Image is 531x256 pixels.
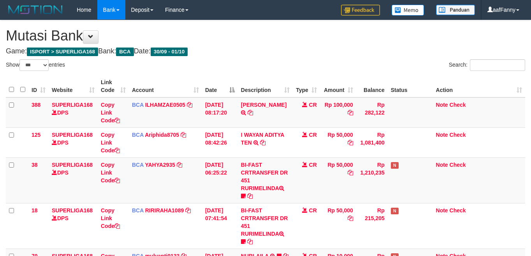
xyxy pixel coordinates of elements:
a: Copy BI-FAST CRTRANSFER DR 451 RURIMELINDA to clipboard [247,238,253,245]
span: ISPORT > SUPERLIGA168 [27,48,98,56]
label: Search: [449,59,525,71]
span: CR [309,132,317,138]
a: Check [450,102,466,108]
span: 18 [32,207,38,214]
a: Note [436,162,448,168]
td: DPS [49,127,98,157]
img: MOTION_logo.png [6,4,65,16]
td: [DATE] 08:17:20 [202,97,238,128]
a: Copy Link Code [101,102,120,124]
a: Ariphida8705 [145,132,179,138]
span: BCA [132,162,144,168]
span: BCA [132,132,144,138]
img: panduan.png [436,5,475,15]
th: Status [388,75,433,97]
a: Copy NANA SUDIARNA to clipboard [248,109,253,116]
a: Copy Rp 50,000 to clipboard [348,139,353,146]
a: SUPERLIGA168 [52,162,93,168]
td: [DATE] 08:42:26 [202,127,238,157]
th: Balance [356,75,388,97]
span: Has Note [391,162,399,169]
td: Rp 50,000 [320,127,356,157]
th: Link Code: activate to sort column ascending [98,75,129,97]
a: SUPERLIGA168 [52,207,93,214]
a: Copy BI-FAST CRTRANSFER DR 451 RURIMELINDA to clipboard [247,193,253,199]
span: CR [309,207,317,214]
td: Rp 100,000 [320,97,356,128]
input: Search: [470,59,525,71]
a: Copy Rp 100,000 to clipboard [348,109,353,116]
td: Rp 1,210,235 [356,157,388,203]
span: BCA [132,207,144,214]
span: 38 [32,162,38,168]
a: Note [436,207,448,214]
th: Description: activate to sort column ascending [238,75,293,97]
a: SUPERLIGA168 [52,102,93,108]
a: [PERSON_NAME] [241,102,287,108]
span: BCA [132,102,144,108]
a: Copy Ariphida8705 to clipboard [181,132,186,138]
td: Rp 50,000 [320,203,356,249]
td: DPS [49,97,98,128]
th: Website: activate to sort column ascending [49,75,98,97]
a: SUPERLIGA168 [52,132,93,138]
img: Feedback.jpg [341,5,380,16]
a: Copy I WAYAN ADITYA TEN to clipboard [260,139,265,146]
a: Copy Rp 50,000 to clipboard [348,215,353,221]
a: Note [436,102,448,108]
a: Check [450,162,466,168]
th: Date: activate to sort column descending [202,75,238,97]
td: DPS [49,157,98,203]
span: CR [309,102,317,108]
td: [DATE] 07:41:54 [202,203,238,249]
a: Check [450,132,466,138]
a: YAHYA2935 [145,162,175,168]
h1: Mutasi Bank [6,28,525,44]
span: 30/09 - 01/10 [151,48,188,56]
td: BI-FAST CRTRANSFER DR 451 RURIMELINDA [238,203,293,249]
td: Rp 215,205 [356,203,388,249]
td: Rp 1,081,400 [356,127,388,157]
span: CR [309,162,317,168]
th: Action: activate to sort column ascending [433,75,525,97]
a: Copy Link Code [101,132,120,154]
span: 125 [32,132,40,138]
td: [DATE] 06:25:22 [202,157,238,203]
span: 388 [32,102,40,108]
img: Button%20Memo.svg [392,5,424,16]
th: ID: activate to sort column ascending [28,75,49,97]
th: Account: activate to sort column ascending [129,75,202,97]
td: Rp 282,122 [356,97,388,128]
a: Copy Rp 50,000 to clipboard [348,169,353,176]
span: BCA [116,48,134,56]
a: Copy RIRIRAHA1089 to clipboard [185,207,191,214]
a: ILHAMZAE0505 [145,102,185,108]
a: RIRIRAHA1089 [145,207,184,214]
td: Rp 50,000 [320,157,356,203]
td: BI-FAST CRTRANSFER DR 451 RURIMELINDA [238,157,293,203]
a: Copy YAHYA2935 to clipboard [177,162,182,168]
th: Type: activate to sort column ascending [293,75,320,97]
span: Has Note [391,208,399,214]
a: I WAYAN ADITYA TEN [241,132,284,146]
a: Copy Link Code [101,207,120,229]
a: Copy Link Code [101,162,120,184]
a: Check [450,207,466,214]
a: Note [436,132,448,138]
td: DPS [49,203,98,249]
a: Copy ILHAMZAE0505 to clipboard [187,102,192,108]
h4: Game: Bank: Date: [6,48,525,55]
label: Show entries [6,59,65,71]
select: Showentries [19,59,49,71]
th: Amount: activate to sort column ascending [320,75,356,97]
